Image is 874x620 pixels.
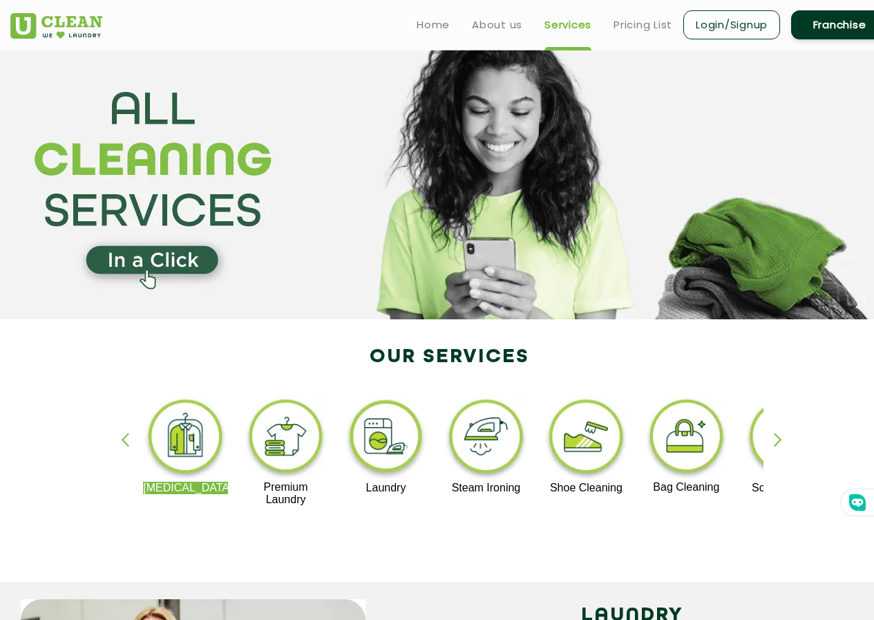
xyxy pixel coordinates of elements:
p: Steam Ironing [444,482,529,494]
img: UClean Laundry and Dry Cleaning [10,13,102,39]
img: dry_cleaning_11zon.webp [143,396,228,482]
img: shoe_cleaning_11zon.webp [544,396,629,482]
a: Home [417,17,450,33]
a: About us [472,17,522,33]
p: Shoe Cleaning [544,482,629,494]
a: Login/Signup [683,10,780,39]
p: Premium Laundry [243,481,328,506]
img: laundry_cleaning_11zon.webp [343,396,428,482]
img: bag_cleaning_11zon.webp [644,396,729,481]
a: Pricing List [614,17,672,33]
img: premium_laundry_cleaning_11zon.webp [243,396,328,481]
a: Services [544,17,591,33]
p: Bag Cleaning [644,481,729,494]
p: Laundry [343,482,428,494]
p: [MEDICAL_DATA] [143,482,228,494]
img: steam_ironing_11zon.webp [444,396,529,482]
img: sofa_cleaning_11zon.webp [744,396,829,482]
p: Sofa Cleaning [744,482,829,494]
